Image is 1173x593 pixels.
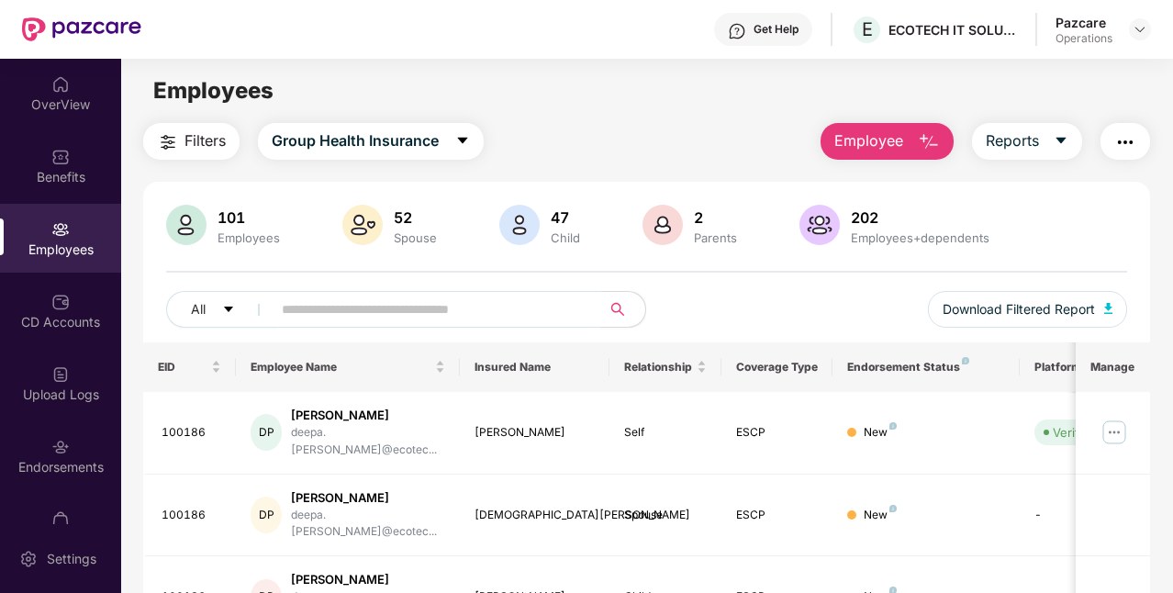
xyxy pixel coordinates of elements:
[162,507,222,524] div: 100186
[51,220,70,239] img: svg+xml;base64,PHN2ZyBpZD0iRW1wbG95ZWVzIiB4bWxucz0iaHR0cDovL3d3dy53My5vcmcvMjAwMC9zdmciIHdpZHRoPS...
[1114,131,1136,153] img: svg+xml;base64,PHN2ZyB4bWxucz0iaHR0cDovL3d3dy53My5vcmcvMjAwMC9zdmciIHdpZHRoPSIyNCIgaGVpZ2h0PSIyNC...
[214,230,284,245] div: Employees
[499,205,540,245] img: svg+xml;base64,PHN2ZyB4bWxucz0iaHR0cDovL3d3dy53My5vcmcvMjAwMC9zdmciIHhtbG5zOnhsaW5rPSJodHRwOi8vd3...
[143,342,237,392] th: EID
[22,17,141,41] img: New Pazcare Logo
[847,230,993,245] div: Employees+dependents
[1133,22,1147,37] img: svg+xml;base64,PHN2ZyBpZD0iRHJvcGRvd24tMzJ4MzIiIHhtbG5zPSJodHRwOi8vd3d3LnczLm9yZy8yMDAwL3N2ZyIgd2...
[143,123,240,160] button: Filters
[19,550,38,568] img: svg+xml;base64,PHN2ZyBpZD0iU2V0dGluZy0yMHgyMCIgeG1sbnM9Imh0dHA6Ly93d3cudzMub3JnLzIwMDAvc3ZnIiB3aW...
[821,123,954,160] button: Employee
[642,205,683,245] img: svg+xml;base64,PHN2ZyB4bWxucz0iaHR0cDovL3d3dy53My5vcmcvMjAwMC9zdmciIHhtbG5zOnhsaW5rPSJodHRwOi8vd3...
[51,510,70,529] img: svg+xml;base64,PHN2ZyBpZD0iTXlfT3JkZXJzIiBkYXRhLW5hbWU9Ik15IE9yZGVycyIgeG1sbnM9Imh0dHA6Ly93d3cudz...
[291,507,445,542] div: deepa.[PERSON_NAME]@ecotec...
[690,208,741,227] div: 2
[51,293,70,311] img: svg+xml;base64,PHN2ZyBpZD0iQ0RfQWNjb3VudHMiIGRhdGEtbmFtZT0iQ0QgQWNjb3VudHMiIHhtbG5zPSJodHRwOi8vd3...
[943,299,1095,319] span: Download Filtered Report
[41,550,102,568] div: Settings
[834,129,903,152] span: Employee
[736,424,819,442] div: ESCP
[51,148,70,166] img: svg+xml;base64,PHN2ZyBpZD0iQmVuZWZpdHMiIHhtbG5zPSJodHRwOi8vd3d3LnczLm9yZy8yMDAwL3N2ZyIgd2lkdGg9Ij...
[51,365,70,384] img: svg+xml;base64,PHN2ZyBpZD0iVXBsb2FkX0xvZ3MiIGRhdGEtbmFtZT0iVXBsb2FkIExvZ3MiIHhtbG5zPSJodHRwOi8vd3...
[1053,423,1097,442] div: Verified
[51,438,70,456] img: svg+xml;base64,PHN2ZyBpZD0iRW5kb3JzZW1lbnRzIiB4bWxucz0iaHR0cDovL3d3dy53My5vcmcvMjAwMC9zdmciIHdpZH...
[390,208,441,227] div: 52
[864,424,897,442] div: New
[291,407,445,424] div: [PERSON_NAME]
[889,505,897,512] img: svg+xml;base64,PHN2ZyB4bWxucz0iaHR0cDovL3d3dy53My5vcmcvMjAwMC9zdmciIHdpZHRoPSI4IiBoZWlnaHQ9IjgiIH...
[624,507,707,524] div: Spouse
[291,424,445,459] div: deepa.[PERSON_NAME]@ecotec...
[162,424,222,442] div: 100186
[222,303,235,318] span: caret-down
[624,424,707,442] div: Self
[864,507,897,524] div: New
[191,299,206,319] span: All
[609,342,721,392] th: Relationship
[166,291,278,328] button: Allcaret-down
[390,230,441,245] div: Spouse
[251,414,282,451] div: DP
[158,360,208,375] span: EID
[1034,360,1135,375] div: Platform Status
[962,357,969,364] img: svg+xml;base64,PHN2ZyB4bWxucz0iaHR0cDovL3d3dy53My5vcmcvMjAwMC9zdmciIHdpZHRoPSI4IiBoZWlnaHQ9IjgiIH...
[342,205,383,245] img: svg+xml;base64,PHN2ZyB4bWxucz0iaHR0cDovL3d3dy53My5vcmcvMjAwMC9zdmciIHhtbG5zOnhsaW5rPSJodHRwOi8vd3...
[251,360,431,375] span: Employee Name
[888,21,1017,39] div: ECOTECH IT SOLUTIONS PRIVATE LIMITED
[754,22,799,37] div: Get Help
[475,424,595,442] div: [PERSON_NAME]
[291,489,445,507] div: [PERSON_NAME]
[51,75,70,94] img: svg+xml;base64,PHN2ZyBpZD0iSG9tZSIgeG1sbnM9Imh0dHA6Ly93d3cudzMub3JnLzIwMDAvc3ZnIiB3aWR0aD0iMjAiIG...
[236,342,460,392] th: Employee Name
[1104,303,1113,314] img: svg+xml;base64,PHN2ZyB4bWxucz0iaHR0cDovL3d3dy53My5vcmcvMjAwMC9zdmciIHhtbG5zOnhsaW5rPSJodHRwOi8vd3...
[928,291,1128,328] button: Download Filtered Report
[862,18,873,40] span: E
[184,129,226,152] span: Filters
[475,507,595,524] div: [DEMOGRAPHIC_DATA][PERSON_NAME]
[460,342,609,392] th: Insured Name
[690,230,741,245] div: Parents
[251,497,282,533] div: DP
[600,291,646,328] button: search
[153,77,274,104] span: Employees
[214,208,284,227] div: 101
[736,507,819,524] div: ESCP
[986,129,1039,152] span: Reports
[600,302,636,317] span: search
[272,129,439,152] span: Group Health Insurance
[721,342,833,392] th: Coverage Type
[1056,14,1112,31] div: Pazcare
[547,208,584,227] div: 47
[258,123,484,160] button: Group Health Insurancecaret-down
[918,131,940,153] img: svg+xml;base64,PHN2ZyB4bWxucz0iaHR0cDovL3d3dy53My5vcmcvMjAwMC9zdmciIHhtbG5zOnhsaW5rPSJodHRwOi8vd3...
[1054,133,1068,150] span: caret-down
[157,131,179,153] img: svg+xml;base64,PHN2ZyB4bWxucz0iaHR0cDovL3d3dy53My5vcmcvMjAwMC9zdmciIHdpZHRoPSIyNCIgaGVpZ2h0PSIyNC...
[1056,31,1112,46] div: Operations
[624,360,693,375] span: Relationship
[455,133,470,150] span: caret-down
[1076,342,1150,392] th: Manage
[889,422,897,430] img: svg+xml;base64,PHN2ZyB4bWxucz0iaHR0cDovL3d3dy53My5vcmcvMjAwMC9zdmciIHdpZHRoPSI4IiBoZWlnaHQ9IjgiIH...
[799,205,840,245] img: svg+xml;base64,PHN2ZyB4bWxucz0iaHR0cDovL3d3dy53My5vcmcvMjAwMC9zdmciIHhtbG5zOnhsaW5rPSJodHRwOi8vd3...
[291,571,445,588] div: [PERSON_NAME]
[972,123,1082,160] button: Reportscaret-down
[847,360,1004,375] div: Endorsement Status
[1100,418,1129,447] img: manageButton
[847,208,993,227] div: 202
[166,205,207,245] img: svg+xml;base64,PHN2ZyB4bWxucz0iaHR0cDovL3d3dy53My5vcmcvMjAwMC9zdmciIHhtbG5zOnhsaW5rPSJodHRwOi8vd3...
[1020,475,1150,557] td: -
[547,230,584,245] div: Child
[728,22,746,40] img: svg+xml;base64,PHN2ZyBpZD0iSGVscC0zMngzMiIgeG1sbnM9Imh0dHA6Ly93d3cudzMub3JnLzIwMDAvc3ZnIiB3aWR0aD...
